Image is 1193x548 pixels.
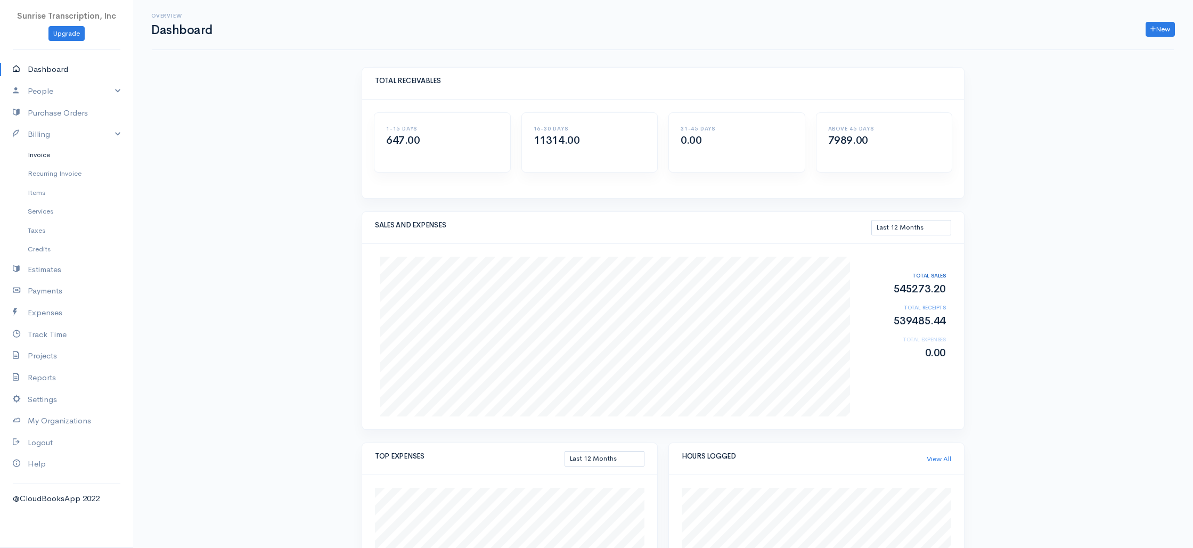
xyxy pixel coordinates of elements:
[375,77,951,85] h5: TOTAL RECEIVABLES
[861,347,946,359] h2: 0.00
[861,273,946,279] h6: TOTAL SALES
[927,454,951,464] a: View All
[151,13,213,19] h6: Overview
[534,134,580,147] span: 11314.00
[375,453,565,460] h5: TOP EXPENSES
[682,453,927,460] h5: HOURS LOGGED
[861,305,946,310] h6: TOTAL RECEIPTS
[13,493,120,505] div: @CloudBooksApp 2022
[681,134,701,147] span: 0.00
[375,222,871,229] h5: SALES AND EXPENSES
[861,315,946,327] h2: 539485.44
[386,134,420,147] span: 647.00
[861,283,946,295] h2: 545273.20
[828,134,868,147] span: 7989.00
[151,23,213,37] h1: Dashboard
[1146,22,1175,37] a: New
[828,126,941,132] h6: ABOVE 45 DAYS
[861,337,946,342] h6: TOTAL EXPENSES
[48,26,85,42] a: Upgrade
[386,126,499,132] h6: 1-15 DAYS
[17,11,116,21] span: Sunrise Transcription, Inc
[534,126,646,132] h6: 16-30 DAYS
[681,126,793,132] h6: 31-45 DAYS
